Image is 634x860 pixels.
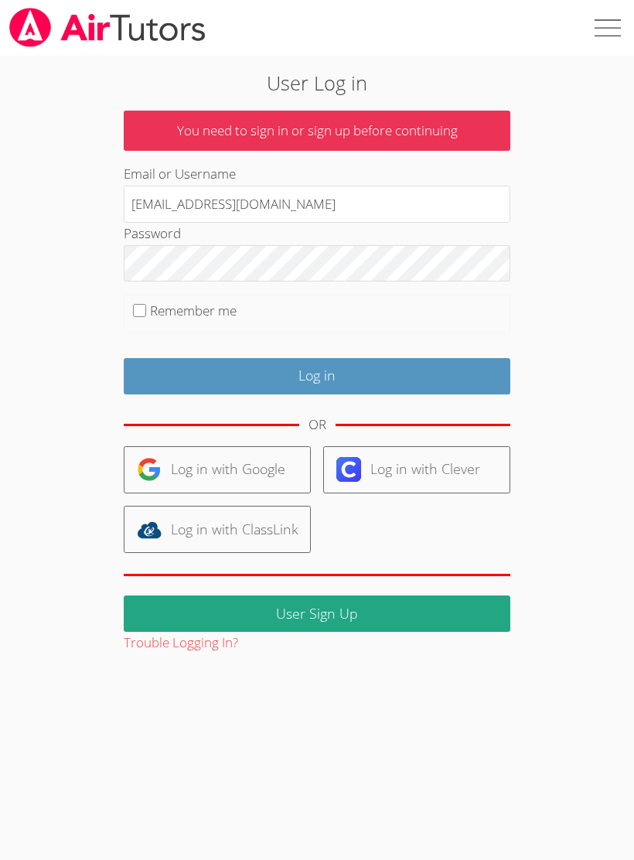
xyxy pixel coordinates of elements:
[89,68,545,97] h2: User Log in
[323,446,510,493] a: Log in with Clever
[124,596,510,632] a: User Sign Up
[124,165,236,183] label: Email or Username
[336,457,361,482] img: clever-logo-6eab21bc6e7a338710f1a6ff85c0baf02591cd810cc4098c63d3a4b26e2feb20.svg
[308,414,326,436] div: OR
[124,224,181,242] label: Password
[124,632,238,654] button: Trouble Logging In?
[124,446,311,493] a: Log in with Google
[8,8,207,47] img: airtutors_banner-c4298cdbf04f3fff15de1276eac7730deb9818008684d7c2e4769d2f7ddbe033.png
[124,506,311,553] a: Log in with ClassLink
[124,358,510,394] input: Log in
[124,111,510,152] p: You need to sign in or sign up before continuing
[137,457,162,482] img: google-logo-50288ca7cdecda66e5e0955fdab243c47b7ad437acaf1139b6f446037453330a.svg
[150,302,237,319] label: Remember me
[137,517,162,542] img: classlink-logo-d6bb404cc1216ec64c9a2012d9dc4662098be43eaf13dc465df04b49fa7ab582.svg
